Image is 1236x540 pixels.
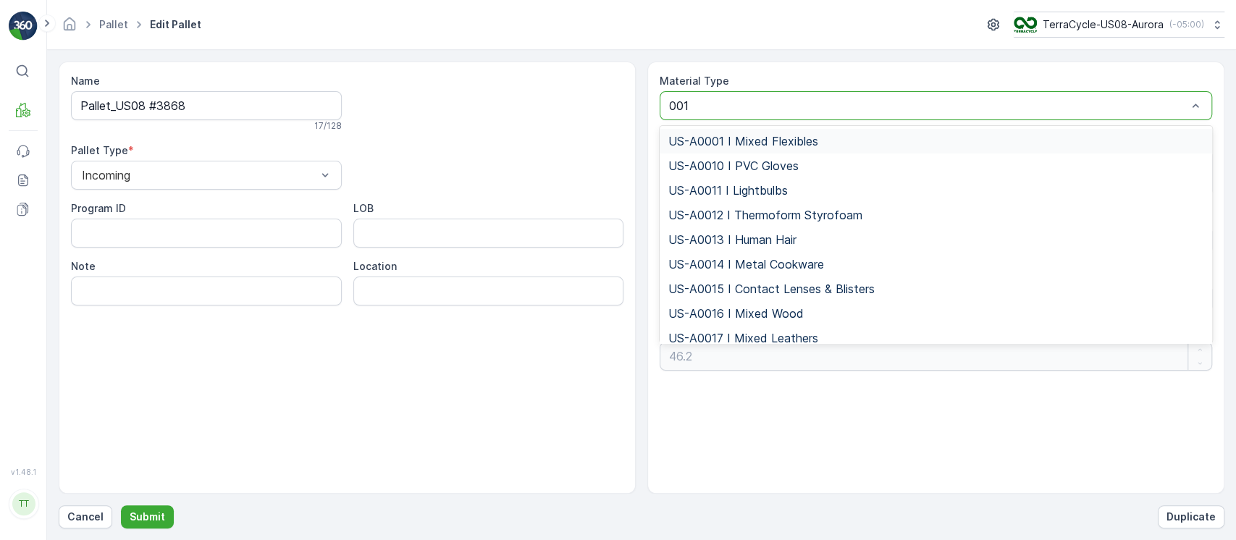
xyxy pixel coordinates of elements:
[668,159,799,172] span: US-A0010 I PVC Gloves
[121,505,174,528] button: Submit
[668,332,818,345] span: US-A0017 I Mixed Leathers
[668,282,875,295] span: US-A0015 I Contact Lenses & Blisters
[71,202,126,214] label: Program ID
[1166,510,1216,524] p: Duplicate
[99,18,128,30] a: Pallet
[668,233,796,246] span: US-A0013 I Human Hair
[314,120,342,132] p: 17 / 128
[67,510,104,524] p: Cancel
[71,144,128,156] label: Pallet Type
[668,258,824,271] span: US-A0014 I Metal Cookware
[71,260,96,272] label: Note
[353,260,397,272] label: Location
[12,492,35,515] div: TT
[668,307,804,320] span: US-A0016 I Mixed Wood
[59,505,112,528] button: Cancel
[353,202,374,214] label: LOB
[1158,505,1224,528] button: Duplicate
[9,468,38,476] span: v 1.48.1
[1014,12,1224,38] button: TerraCycle-US08-Aurora(-05:00)
[668,208,862,222] span: US-A0012 I Thermoform Styrofoam
[147,17,204,32] span: Edit Pallet
[1169,19,1204,30] p: ( -05:00 )
[71,75,100,87] label: Name
[668,184,788,197] span: US-A0011 I Lightbulbs
[1043,17,1164,32] p: TerraCycle-US08-Aurora
[9,479,38,528] button: TT
[1014,17,1037,33] img: image_ci7OI47.png
[660,75,729,87] label: Material Type
[668,135,818,148] span: US-A0001 I Mixed Flexibles
[130,510,165,524] p: Submit
[9,12,38,41] img: logo
[62,22,77,34] a: Homepage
